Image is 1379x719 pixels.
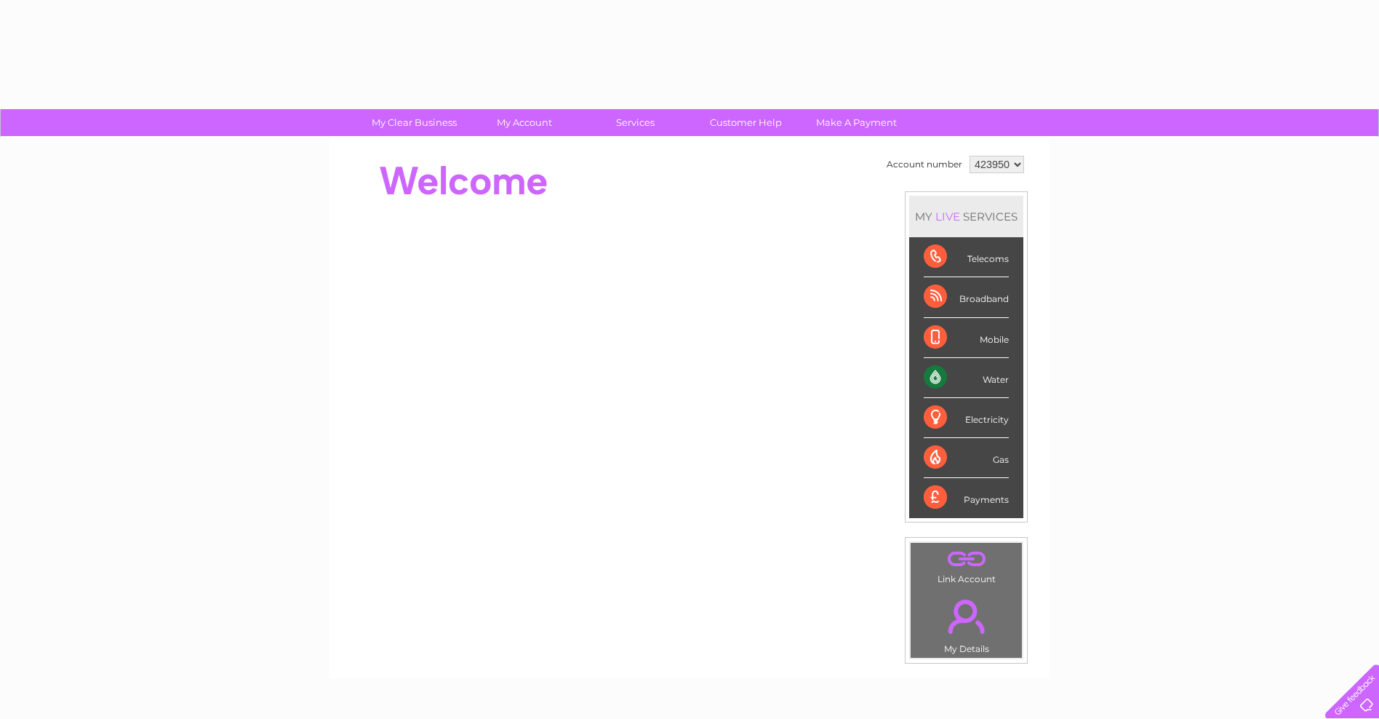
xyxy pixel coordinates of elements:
a: My Account [465,109,585,136]
div: Payments [924,478,1009,517]
a: My Clear Business [354,109,474,136]
a: Services [575,109,695,136]
td: Account number [883,152,966,177]
div: Gas [924,438,1009,478]
div: Telecoms [924,237,1009,277]
a: . [914,547,1018,572]
a: Make A Payment [796,109,916,136]
div: Water [924,358,1009,398]
a: Customer Help [686,109,806,136]
div: Mobile [924,318,1009,358]
div: LIVE [932,210,963,223]
td: Link Account [910,542,1023,588]
div: Electricity [924,398,1009,438]
div: Broadband [924,277,1009,317]
a: . [914,591,1018,642]
div: MY SERVICES [909,196,1023,237]
td: My Details [910,587,1023,659]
